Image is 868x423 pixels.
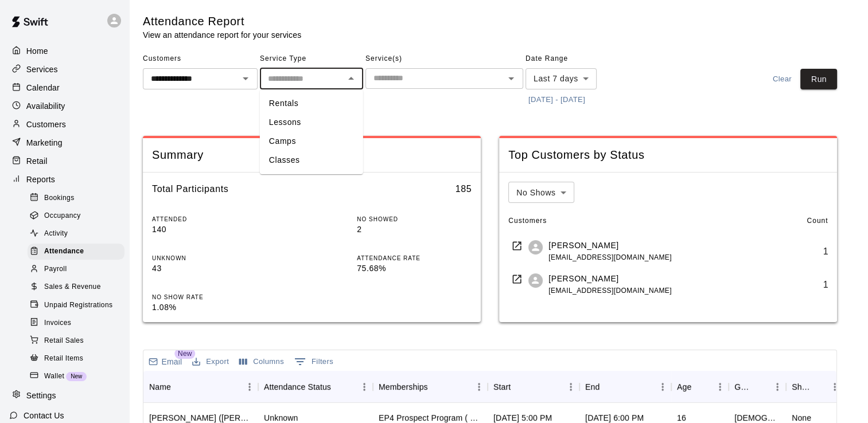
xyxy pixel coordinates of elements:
span: Top Customers by Status [508,147,828,163]
a: Visit profile [508,240,528,254]
div: Bookings [28,190,124,206]
p: 140 [152,224,267,236]
span: New [174,348,195,359]
p: Services [26,64,58,75]
div: Age [671,371,729,403]
span: New [66,373,87,379]
span: Date Range [526,50,626,68]
div: Attendance Status [264,371,331,403]
span: Invoices [44,318,71,329]
div: Memberships [373,371,488,403]
span: Count [807,212,828,230]
a: Payroll [28,261,129,279]
button: Export [189,353,232,371]
p: UNKNOWN [152,254,267,263]
a: Activity [28,225,129,243]
h5: Attendance Report [143,14,301,29]
span: Activity [44,228,68,240]
button: Email [146,354,185,370]
span: Occupancy [44,210,81,222]
button: Open [503,70,519,87]
span: Attendance [44,246,84,257]
div: Age [677,371,691,403]
div: End [579,371,671,403]
button: Menu [654,378,671,395]
a: Retail Items [28,350,129,367]
button: [DATE] - [DATE] [526,91,588,109]
p: [PERSON_NAME] [548,240,618,252]
div: Name [149,371,171,403]
a: Sales & Revenue [28,279,129,296]
a: Marketing [9,134,120,151]
span: Unpaid Registrations [44,300,112,311]
div: Calendar [9,79,120,96]
button: Close [343,70,359,87]
span: Retail Sales [44,335,84,347]
div: WalletNew [28,369,124,385]
a: Customers [9,116,120,133]
p: Contact Us [24,410,64,421]
button: Sort [810,379,826,395]
p: Marketing [26,137,63,148]
p: 43 [152,263,267,275]
button: Menu [711,378,729,395]
div: Occupancy [28,208,124,224]
a: Settings [9,387,120,404]
p: Reports [26,174,55,185]
div: End [585,371,600,403]
li: Lessons [260,113,363,132]
button: Menu [826,378,843,395]
span: Service Type [260,50,363,68]
a: Services [9,61,120,78]
div: Last 7 days [526,68,597,89]
p: ATTENDANCE RATE [357,254,472,263]
button: Sort [600,379,616,395]
button: Show filters [291,352,336,371]
svg: Visit profile [511,273,523,285]
div: Payroll [28,261,124,277]
div: Attendance [28,244,124,260]
div: Invoices [28,315,124,331]
button: Clear [764,69,800,90]
span: [EMAIL_ADDRESS][DOMAIN_NAME] [548,287,672,295]
svg: Visit profile [511,240,523,252]
button: Sort [331,379,347,395]
p: Retail [26,155,48,167]
a: Reports [9,171,120,188]
div: Retail Items [28,351,124,367]
p: 1.08% [152,301,267,314]
p: ATTENDED [152,215,267,224]
p: 75.68% [357,263,472,275]
button: Menu [562,378,579,395]
span: Retail Items [44,353,83,365]
div: Shirt Size [786,371,843,403]
span: Summary [152,147,472,163]
a: Visit profile [508,273,528,287]
a: Bookings [28,189,129,207]
span: Bookings [44,193,75,204]
a: WalletNew [28,367,129,385]
p: Availability [26,100,65,112]
p: Email [162,356,182,367]
div: Gender [729,371,786,403]
button: Run [800,69,837,90]
button: Menu [470,378,488,395]
p: View an attendance report for your services [143,29,301,41]
div: Start [493,371,511,403]
p: Calendar [26,82,60,93]
a: Invoices [28,314,129,332]
div: Retail Sales [28,333,124,349]
a: Availability [9,97,120,115]
li: Camps [260,132,363,151]
a: Home [9,42,120,60]
button: Open [238,70,254,87]
button: Sort [171,379,187,395]
div: Activity [28,226,124,242]
div: Name [143,371,258,403]
div: Retail [9,152,120,170]
span: Customers [143,50,258,68]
